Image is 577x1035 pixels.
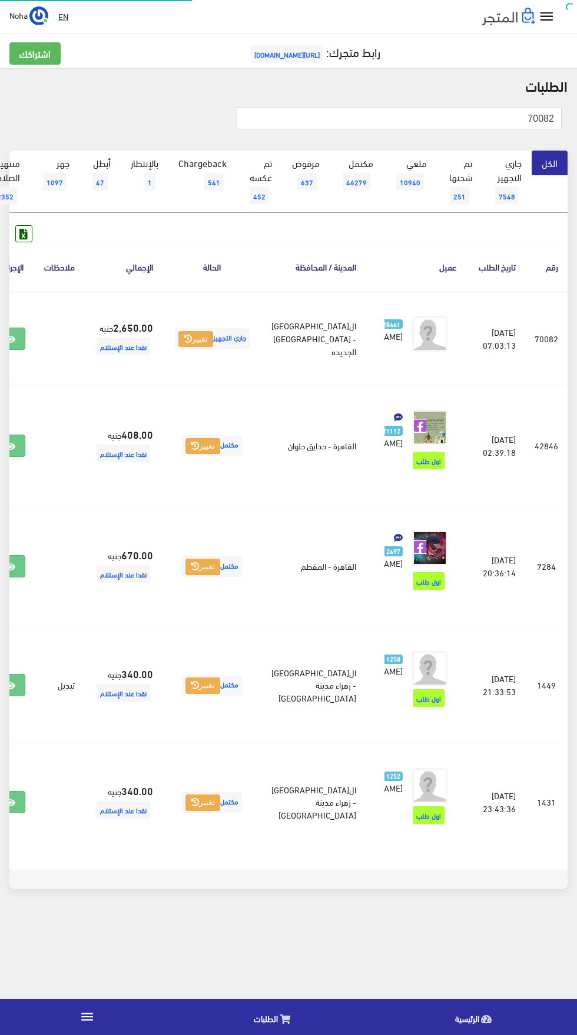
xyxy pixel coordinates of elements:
u: EN [58,9,68,24]
span: 7548 [495,187,519,205]
th: اﻹجمالي [84,242,163,291]
td: 1431 [525,744,568,861]
span: Noha [9,8,28,22]
span: 2697 [383,546,403,556]
td: 1449 [525,627,568,744]
img: picture [412,530,447,566]
a: 1258 [PERSON_NAME] [384,651,403,677]
td: جنيه [84,385,163,506]
a: 2697 [PERSON_NAME] [384,530,403,569]
span: اول طلب [413,689,445,707]
a: بالإنتظار1 [121,151,168,199]
a: ... Noha [9,6,48,25]
strong: 2,650.00 [113,319,153,335]
span: مكتمل [182,556,242,577]
a: اشتراكك [9,42,61,65]
td: القاهرة - المقطم [262,506,366,626]
span: اول طلب [413,452,445,469]
span: الطلبات [254,1011,278,1026]
a: مرفوض637 [282,151,330,199]
td: 70082 [525,292,568,386]
td: جنيه [84,506,163,626]
td: ال[GEOGRAPHIC_DATA] - [GEOGRAPHIC_DATA] الجديده [262,292,366,386]
strong: 408.00 [121,426,153,442]
strong: 340.00 [121,666,153,681]
td: [DATE] 02:39:18 [466,385,525,506]
td: 7284 [525,506,568,626]
a: 1252 [PERSON_NAME] [384,768,403,794]
a: ملغي10940 [383,151,437,199]
a: 21112 [PERSON_NAME] [384,410,403,449]
input: بحث ( رقم الطلب, رقم الهاتف, الإسم, البريد اﻹلكتروني )... [237,107,562,129]
span: نقدا عند الإستلام [97,445,150,462]
span: 1252 [383,772,403,782]
span: [URL][DOMAIN_NAME] [251,45,323,63]
a: أبطل47 [79,151,121,199]
span: 251 [450,187,469,205]
td: 42846 [525,385,568,506]
a: تم شحنها251 [437,151,482,213]
a: جهز1097 [30,151,79,199]
img: avatar.png [412,651,447,686]
i:  [79,1009,95,1024]
td: ال[GEOGRAPHIC_DATA] - زهراء مدينة [GEOGRAPHIC_DATA] [262,627,366,744]
span: مكتمل [182,675,242,696]
span: مكتمل [182,435,242,456]
i:  [538,8,555,25]
span: 46279 [343,173,370,191]
button: تغيير [185,438,220,455]
button: تغيير [185,559,220,575]
td: جنيه [84,744,163,861]
strong: 340.00 [121,783,153,798]
a: جاري التجهيز7548 [482,151,532,213]
span: 1097 [43,173,67,191]
span: اول طلب [413,806,445,824]
th: ملاحظات [35,242,84,291]
span: نقدا عند الإستلام [97,565,150,583]
a: الطلبات [174,1002,376,1032]
span: 1258 [383,655,403,665]
a: رابط متجرك:[URL][DOMAIN_NAME] [248,41,380,62]
a: الكل [532,151,568,175]
span: 21112 [380,426,403,436]
td: [DATE] 21:33:53 [466,627,525,744]
h2: الطلبات [9,78,568,93]
img: avatar.png [412,768,447,803]
td: جنيه [84,292,163,386]
img: . [482,8,535,25]
img: avatar.png [412,316,447,352]
img: picture [412,410,447,445]
span: نقدا عند الإستلام [97,684,150,702]
span: جاري التجهيز [175,328,250,349]
span: 541 [204,173,224,191]
th: الحالة [163,242,262,291]
span: الرئيسية [455,1011,479,1026]
th: رقم [525,242,568,291]
button: تغيير [185,794,220,811]
a: تم عكسه452 [237,151,282,213]
td: جنيه [84,627,163,744]
span: 1 [144,173,155,191]
span: اول طلب [413,572,445,590]
span: نقدا عند الإستلام [97,801,150,819]
th: عميل [366,242,466,291]
button: تغيير [178,331,213,348]
span: 28461 [380,319,403,329]
a: EN [54,6,73,27]
button: تغيير [185,677,220,694]
th: تاريخ الطلب [466,242,525,291]
span: 10940 [396,173,424,191]
td: [DATE] 23:43:36 [466,744,525,861]
span: 452 [250,187,269,205]
a: 28461 [PERSON_NAME] [384,316,403,342]
a: الرئيسية [376,1002,577,1032]
td: [DATE] 20:36:14 [466,506,525,626]
th: المدينة / المحافظة [262,242,366,291]
a: مكتمل46279 [330,151,383,199]
span: مكتمل [182,792,242,813]
span: 637 [297,173,317,191]
span: 47 [92,173,108,191]
td: تبديل [35,627,84,744]
a: Chargeback541 [168,151,237,199]
span: نقدا عند الإستلام [97,338,150,355]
